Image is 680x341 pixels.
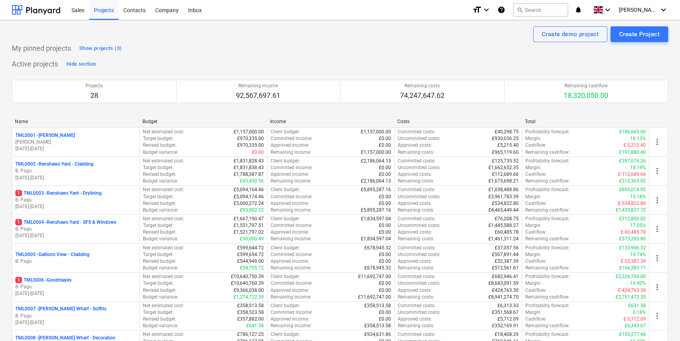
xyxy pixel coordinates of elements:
[492,171,519,178] p: £112,689.66
[492,158,519,164] p: £125,735.52
[618,287,646,294] p: £-424,763.30
[619,29,660,39] div: Create Project
[271,129,300,135] p: Client budget :
[271,171,309,178] p: Approved income :
[358,273,391,280] p: £11,692,747.00
[623,142,646,149] p: £-5,215.40
[143,222,174,229] p: Target budget :
[488,186,519,193] p: £1,038,488.86
[143,149,178,156] p: Budget variance :
[15,132,136,152] div: TML0001 -[PERSON_NAME][PERSON_NAME][DATE]-[DATE]
[143,251,174,258] p: Target budget :
[15,319,136,326] p: [DATE] - [DATE]
[525,229,547,236] p: Cashflow :
[234,194,264,200] p: £5,094,174.46
[143,316,176,323] p: Revised budget :
[525,302,570,309] p: Profitability forecast :
[653,166,662,176] span: more_vert
[361,236,391,242] p: £1,834,597.04
[379,194,391,200] p: £0.00
[611,26,668,42] button: Create Project
[15,168,136,174] p: B. Pagu
[488,222,519,229] p: £1,445,588.27
[398,236,434,242] p: Remaining costs :
[397,119,519,124] div: Costs
[271,186,300,193] p: Client budget :
[398,229,432,236] p: Approved costs :
[143,142,176,149] p: Revised budget :
[525,294,570,300] p: Remaining cashflow :
[86,83,103,89] p: Projects
[15,232,136,239] p: [DATE] - [DATE]
[641,303,680,341] div: Chat Widget
[398,171,432,178] p: Approved costs :
[525,119,646,124] div: Total
[15,161,93,168] p: TML0002 - Renshaws Yard - Cladding
[12,44,71,53] p: My pinned projects
[398,135,441,142] p: Uncommitted costs :
[653,195,662,205] span: more_vert
[497,302,519,309] p: £6,313.33
[361,158,391,164] p: £2,186,064.13
[492,149,519,156] p: £965,119.60
[525,171,547,178] p: Cashflow :
[525,135,541,142] p: Margin :
[488,280,519,287] p: £8,683,091.59
[237,309,264,316] p: £358,523.58
[653,253,662,263] span: more_vert
[492,309,519,316] p: £351,568.67
[525,194,541,200] p: Margin :
[271,178,311,184] p: Remaining income :
[15,219,22,225] span: 1
[271,207,311,214] p: Remaining income :
[379,229,391,236] p: £0.00
[361,186,391,193] p: £5,895,287.16
[513,3,568,17] button: Search
[143,280,174,287] p: Target budget :
[271,135,313,142] p: Committed income :
[472,5,482,15] i: format_size
[488,164,519,171] p: £1,662,652.35
[231,273,264,280] p: £10,640,750.39
[143,216,184,222] p: Net estimated cost :
[379,280,391,287] p: £0.00
[143,245,184,251] p: Net estimated cost :
[488,236,519,242] p: £1,461,311.24
[143,207,178,214] p: Budget variance :
[143,200,176,207] p: Revised budget :
[379,309,391,316] p: £0.00
[234,200,264,207] p: £5,000,272.24
[240,265,264,271] p: £54,705.72
[630,194,646,200] p: 15.18%
[234,129,264,135] p: £1,157,000.00
[143,258,176,265] p: Revised budget :
[15,219,136,239] div: 1TML0004 -Renshaws Yard - SFS & WindowsB. Pagu[DATE]-[DATE]
[237,142,264,149] p: £970,335.00
[364,265,391,271] p: £678,945.32
[271,294,311,300] p: Remaining income :
[271,280,313,287] p: Committed income :
[15,277,71,284] p: TML0006 - Goodmayes
[361,207,391,214] p: £5,895,287.16
[358,294,391,300] p: £11,692,747.00
[271,273,300,280] p: Client budget :
[143,323,178,329] p: Budget variance :
[525,316,547,323] p: Cashflow :
[361,216,391,222] p: £1,834,597.04
[15,284,136,290] p: B. Pagu
[143,135,174,142] p: Target budget :
[15,146,136,152] p: [DATE] - [DATE]
[271,265,311,271] p: Remaining income :
[270,119,391,124] div: Income
[271,236,311,242] p: Remaining income :
[271,287,309,294] p: Approved income :
[633,309,646,316] p: 0.18%
[15,132,75,139] p: TML0001 - [PERSON_NAME]
[252,149,264,156] p: £0.00
[497,316,519,323] p: £5,712.09
[234,164,264,171] p: £1,831,838.43
[497,5,505,15] i: Knowledge base
[398,294,434,300] p: Remaining costs :
[143,236,178,242] p: Budget variance :
[492,251,519,258] p: £507,891.44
